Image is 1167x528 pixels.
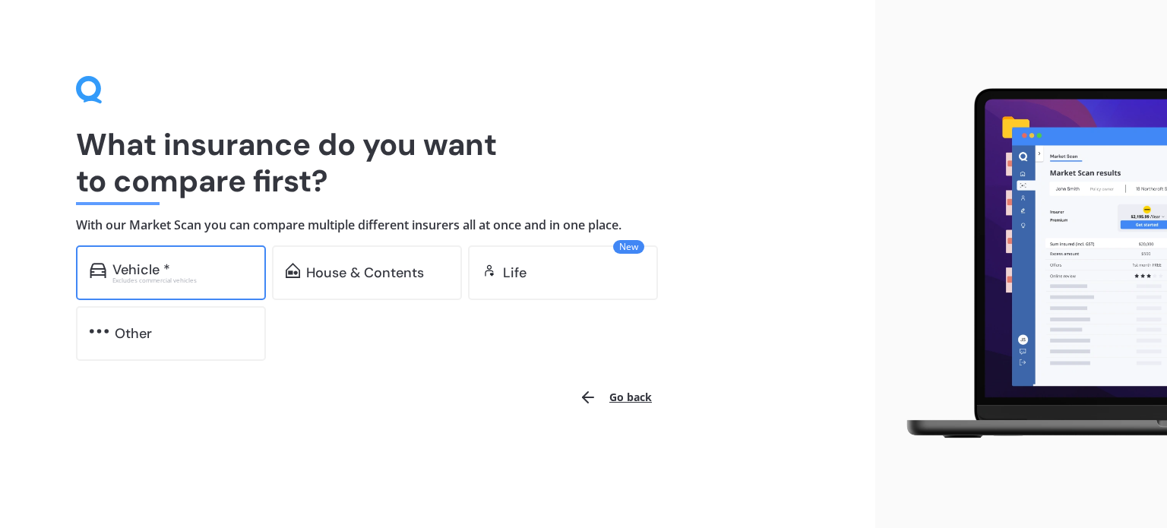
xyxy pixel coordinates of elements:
img: other.81dba5aafe580aa69f38.svg [90,324,109,339]
div: Other [115,326,152,341]
div: House & Contents [306,265,424,280]
img: laptop.webp [887,81,1167,447]
div: Life [503,265,527,280]
img: life.f720d6a2d7cdcd3ad642.svg [482,263,497,278]
button: Go back [570,379,661,416]
h1: What insurance do you want to compare first? [76,126,799,199]
img: car.f15378c7a67c060ca3f3.svg [90,263,106,278]
div: Excludes commercial vehicles [112,277,252,283]
img: home-and-contents.b802091223b8502ef2dd.svg [286,263,300,278]
h4: With our Market Scan you can compare multiple different insurers all at once and in one place. [76,217,799,233]
div: Vehicle * [112,262,170,277]
span: New [613,240,644,254]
